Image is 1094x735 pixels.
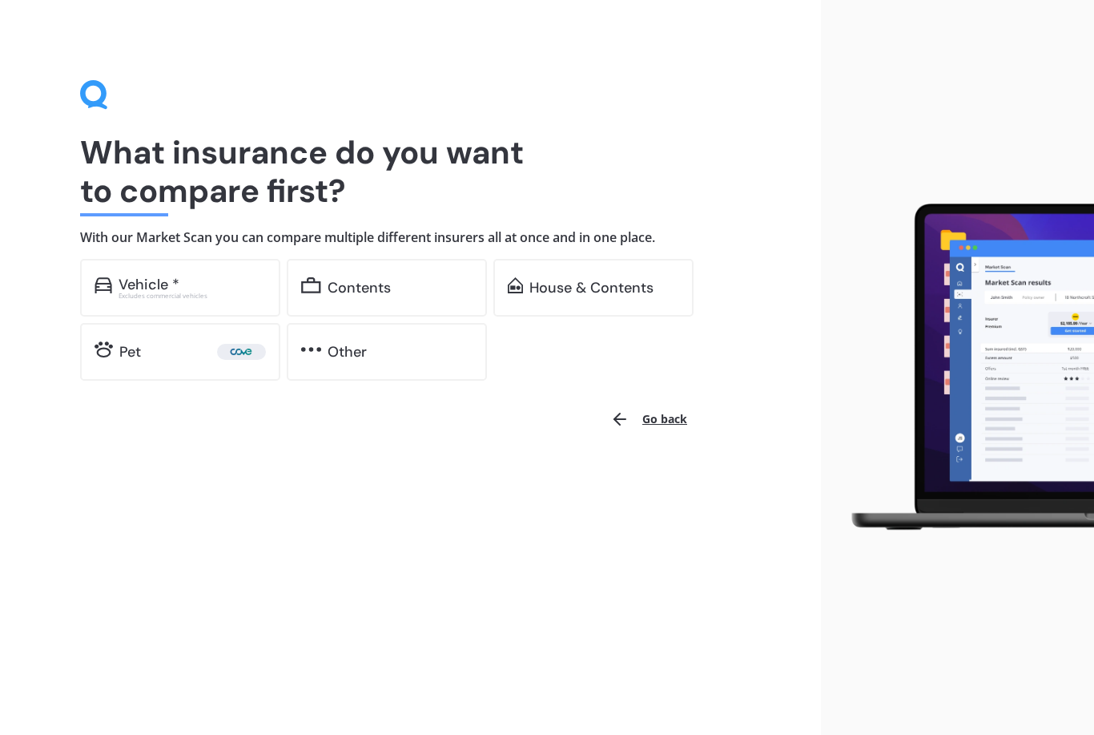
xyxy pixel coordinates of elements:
[95,277,112,293] img: car.f15378c7a67c060ca3f3.svg
[328,280,391,296] div: Contents
[119,277,179,293] div: Vehicle *
[529,280,654,296] div: House & Contents
[95,341,113,357] img: pet.71f96884985775575a0d.svg
[301,341,321,357] img: other.81dba5aafe580aa69f38.svg
[80,133,741,210] h1: What insurance do you want to compare first?
[301,277,321,293] img: content.01f40a52572271636b6f.svg
[80,229,741,246] h4: With our Market Scan you can compare multiple different insurers all at once and in one place.
[119,344,141,360] div: Pet
[508,277,523,293] img: home-and-contents.b802091223b8502ef2dd.svg
[328,344,367,360] div: Other
[220,344,263,360] img: Cove.webp
[601,400,697,438] button: Go back
[80,323,280,381] a: Pet
[119,293,266,299] div: Excludes commercial vehicles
